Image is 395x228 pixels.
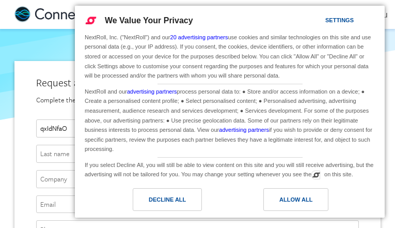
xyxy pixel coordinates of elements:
[81,188,230,216] a: Decline All
[36,195,359,214] input: Email
[83,158,377,180] div: If you select Decline All, you will still be able to view content on this site and you will still...
[36,75,359,90] div: Request a
[307,12,332,31] a: Settings
[83,32,377,82] div: NextRoll, Inc. ("NextRoll") and our use cookies and similar technologies on this site and use per...
[36,145,359,163] input: Last name
[36,119,359,138] input: First name
[83,84,377,155] div: NextRoll and our process personal data to: ● Store and/or access information on a device; ● Creat...
[325,14,354,26] div: Settings
[127,88,177,95] a: advertising partners
[170,34,228,40] a: 20 advertising partners
[230,188,378,216] a: Allow All
[279,194,312,205] div: Allow All
[149,194,186,205] div: Decline All
[219,127,269,133] a: advertising partners
[36,170,359,188] input: Company
[105,16,193,25] span: We Value Your Privacy
[36,95,359,105] div: Complete the form below and someone from our team will be in touch shortly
